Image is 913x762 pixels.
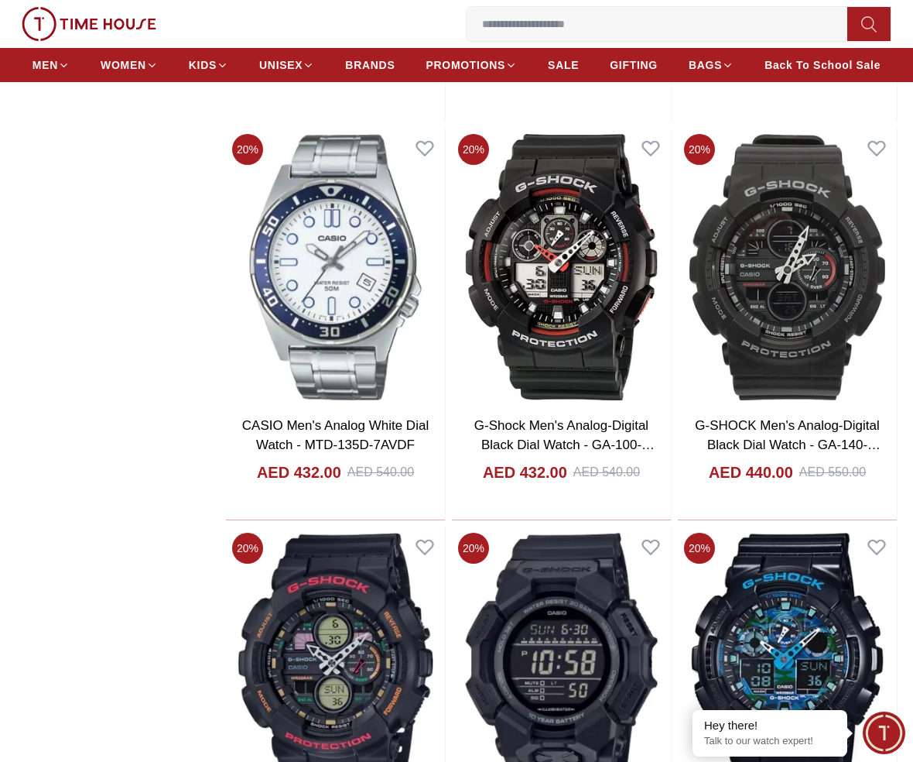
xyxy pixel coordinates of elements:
span: 20 % [458,134,489,165]
span: UNISEX [259,57,303,73]
a: BAGS [689,51,733,79]
a: MEN [32,51,70,79]
img: ... [22,7,156,41]
a: G-SHOCK Men's Analog-Digital Black Dial Watch - GA-140-1A1DR [695,418,881,472]
h4: AED 432.00 [483,462,567,483]
h4: AED 432.00 [257,462,341,483]
a: GIFTING [610,51,658,79]
span: 20 % [684,533,715,564]
div: AED 540.00 [573,463,640,482]
span: 20 % [232,533,263,564]
a: CASIO Men's Analog White Dial Watch - MTD-135D-7AVDF [242,418,429,453]
a: G-Shock Men's Analog-Digital Black Dial Watch - GA-100-1A4DR [474,418,655,472]
img: G-Shock Men's Analog-Digital Black Dial Watch - GA-100-1A4DR [452,128,671,407]
span: MEN [32,57,58,73]
a: SALE [548,51,579,79]
a: BRANDS [345,51,395,79]
a: Back To School Sale [764,51,881,79]
span: 20 % [232,134,263,165]
img: G-SHOCK Men's Analog-Digital Black Dial Watch - GA-140-1A1DR [678,128,897,407]
div: Chat Widget [863,712,905,754]
h4: AED 440.00 [709,462,793,483]
span: GIFTING [610,57,658,73]
img: CASIO Men's Analog White Dial Watch - MTD-135D-7AVDF [226,128,445,407]
p: Talk to our watch expert! [704,735,836,748]
span: KIDS [189,57,217,73]
span: 20 % [684,134,715,165]
div: AED 540.00 [347,463,414,482]
span: BAGS [689,57,722,73]
div: AED 550.00 [799,463,866,482]
span: Back To School Sale [764,57,881,73]
span: 20 % [458,533,489,564]
span: PROMOTIONS [426,57,505,73]
a: PROMOTIONS [426,51,517,79]
a: WOMEN [101,51,158,79]
a: UNISEX [259,51,314,79]
span: BRANDS [345,57,395,73]
span: WOMEN [101,57,146,73]
span: SALE [548,57,579,73]
div: Hey there! [704,718,836,733]
a: KIDS [189,51,228,79]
